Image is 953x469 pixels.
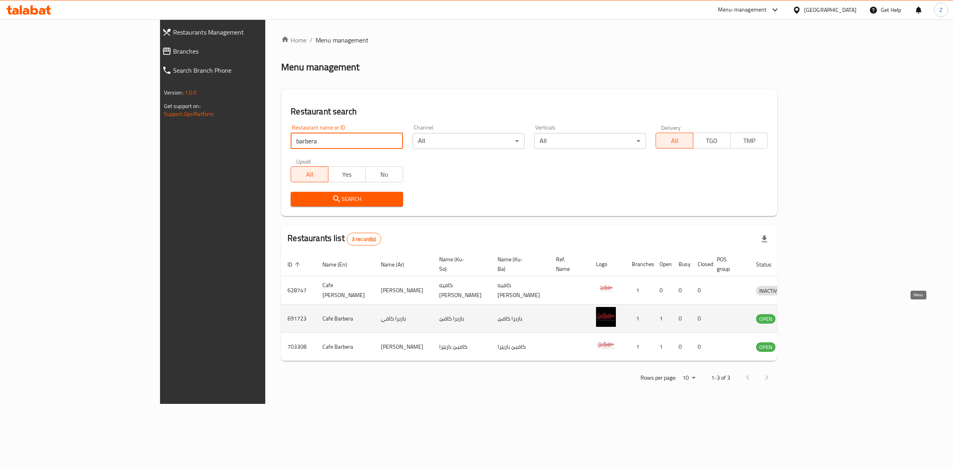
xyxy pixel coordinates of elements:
[596,335,616,355] img: Cafe Barbera
[653,305,672,333] td: 1
[730,133,768,149] button: TMP
[316,35,368,45] span: Menu management
[640,373,676,383] p: Rows per page:
[661,125,681,130] label: Delivery
[656,133,693,149] button: All
[672,276,691,305] td: 0
[287,232,381,245] h2: Restaurants list
[717,255,740,274] span: POS group
[156,61,319,80] a: Search Branch Phone
[693,133,731,149] button: TGO
[381,260,415,269] span: Name (Ar)
[498,255,540,274] span: Name (Ku-Ba)
[491,276,550,305] td: كافيه [PERSON_NAME]
[596,307,616,327] img: Cafe Barbera
[653,333,672,361] td: 1
[756,260,782,269] span: Status
[185,87,197,98] span: 1.0.0
[433,305,491,333] td: باربرا کافێ
[156,23,319,42] a: Restaurants Management
[287,260,303,269] span: ID
[332,169,363,180] span: Yes
[625,252,653,276] th: Branches
[691,252,710,276] th: Closed
[756,343,776,352] span: OPEN
[316,333,374,361] td: Cafe Barbera
[291,192,403,207] button: Search
[679,372,698,384] div: Rows per page:
[294,169,325,180] span: All
[374,333,433,361] td: [PERSON_NAME]
[696,135,727,147] span: TGO
[691,305,710,333] td: 0
[718,5,767,15] div: Menu-management
[756,314,776,324] div: OPEN
[534,133,646,149] div: All
[164,87,183,98] span: Version:
[672,333,691,361] td: 0
[164,101,201,111] span: Get support on:
[347,235,381,243] span: 3 record(s)
[347,233,381,245] div: Total records count
[625,305,653,333] td: 1
[672,252,691,276] th: Busy
[491,305,550,333] td: باربرا کافێ
[173,46,313,56] span: Branches
[173,27,313,37] span: Restaurants Management
[756,342,776,352] div: OPEN
[316,305,374,333] td: Cafe Barbera
[173,66,313,75] span: Search Branch Phone
[653,252,672,276] th: Open
[691,276,710,305] td: 0
[691,333,710,361] td: 0
[711,373,730,383] p: 1-3 of 3
[297,194,396,204] span: Search
[433,276,491,305] td: كافيه [PERSON_NAME]
[369,169,400,180] span: No
[316,276,374,305] td: Cafe [PERSON_NAME]
[413,133,525,149] div: All
[653,276,672,305] td: 0
[659,135,690,147] span: All
[291,166,328,182] button: All
[556,255,580,274] span: Ref. Name
[328,166,366,182] button: Yes
[756,315,776,324] span: OPEN
[596,279,616,299] img: Cafe Barbera Bakhtyari
[625,333,653,361] td: 1
[433,333,491,361] td: كافيێ باربێرا
[322,260,357,269] span: Name (En)
[755,230,774,249] div: Export file
[672,305,691,333] td: 0
[804,6,857,14] div: [GEOGRAPHIC_DATA]
[491,333,550,361] td: كافيێ باربێرا
[439,255,482,274] span: Name (Ku-So)
[374,276,433,305] td: [PERSON_NAME]
[374,305,433,333] td: باربرا كافي
[365,166,403,182] button: No
[164,109,214,119] a: Support.OpsPlatform
[291,106,768,118] h2: Restaurant search
[156,42,319,61] a: Branches
[281,35,777,45] nav: breadcrumb
[281,252,820,361] table: enhanced table
[939,6,943,14] span: Z
[281,61,359,73] h2: Menu management
[296,158,311,164] label: Upsell
[625,276,653,305] td: 1
[756,286,783,295] span: INACTIVE
[291,133,403,149] input: Search for restaurant name or ID..
[590,252,625,276] th: Logo
[734,135,765,147] span: TMP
